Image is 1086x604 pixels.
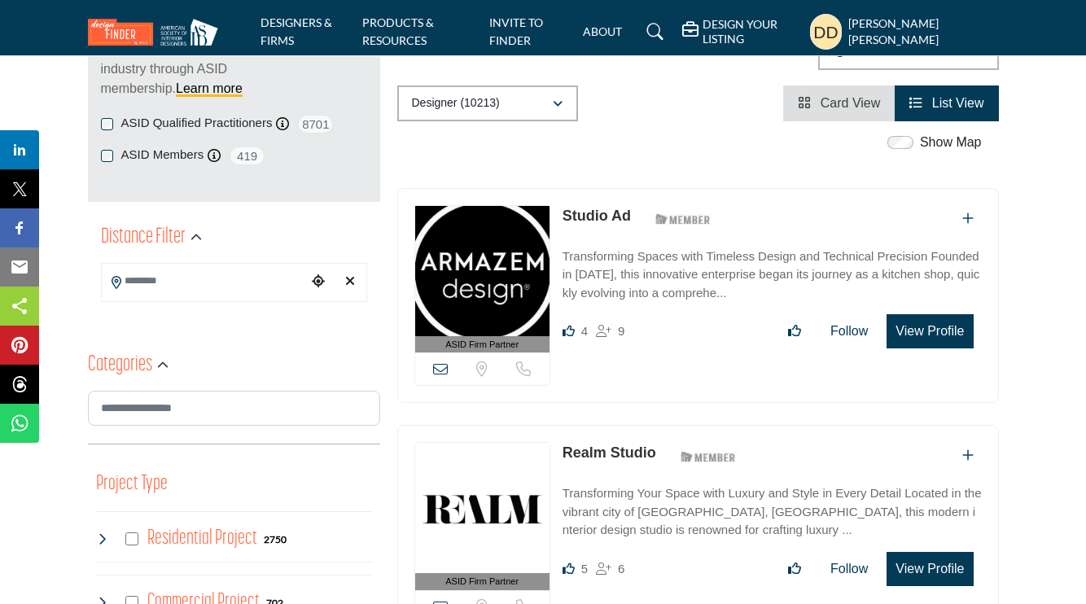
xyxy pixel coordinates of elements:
[264,532,287,546] div: 2750 Results For Residential Project
[920,133,982,152] label: Show Map
[810,14,842,50] button: Show hide supplier dropdown
[415,206,550,336] img: Studio Ad
[777,553,812,585] button: Like listing
[176,81,243,95] a: Learn more
[821,96,881,110] span: Card View
[415,443,550,590] a: ASID Firm Partner
[962,212,974,225] a: Add To List
[563,562,575,575] i: Likes
[703,17,802,46] h5: DESIGN YOUR LISTING
[682,17,802,46] div: DESIGN YOUR LISTING
[415,206,550,353] a: ASID Firm Partner
[306,265,330,300] div: Choose your current location
[297,114,334,134] span: 8701
[88,19,226,46] img: Site Logo
[362,15,434,47] a: PRODUCTS & RESOURCES
[101,150,113,162] input: ASID Members checkbox
[563,475,982,540] a: Transforming Your Space with Luxury and Style in Every Detail Located in the vibrant city of [GEO...
[563,208,631,224] a: Studio Ad
[932,96,984,110] span: List View
[820,315,878,348] button: Follow
[101,118,113,130] input: ASID Qualified Practitioners checkbox
[412,95,500,112] p: Designer (10213)
[563,444,656,461] a: Realm Studio
[631,19,674,45] a: Search
[563,205,631,227] p: Studio Ad
[101,223,186,252] h2: Distance Filter
[121,146,204,164] label: ASID Members
[88,351,152,380] h2: Categories
[147,524,257,553] h4: Residential Project: Types of projects range from simple residential renovations to highly comple...
[618,562,624,576] span: 6
[672,446,745,466] img: ASID Members Badge Icon
[583,24,622,38] a: ABOUT
[229,146,265,166] span: 419
[415,443,550,573] img: Realm Studio
[887,552,973,586] button: View Profile
[125,532,138,545] input: Select Residential Project checkbox
[618,324,624,338] span: 9
[783,85,895,121] li: Card View
[581,324,588,338] span: 4
[121,114,273,133] label: ASID Qualified Practitioners
[261,15,332,47] a: DESIGNERS & FIRMS
[445,575,519,589] span: ASID Firm Partner
[887,314,973,348] button: View Profile
[581,562,588,576] span: 5
[596,559,624,579] div: Followers
[563,247,982,303] p: Transforming Spaces with Timeless Design and Technical Precision Founded in [DATE], this innovati...
[397,85,578,121] button: Designer (10213)
[563,484,982,540] p: Transforming Your Space with Luxury and Style in Every Detail Located in the vibrant city of [GEO...
[777,315,812,348] button: Like listing
[445,338,519,352] span: ASID Firm Partner
[338,265,361,300] div: Clear search location
[848,15,999,47] h5: [PERSON_NAME] [PERSON_NAME]
[895,85,998,121] li: List View
[563,325,575,337] i: Likes
[820,553,878,585] button: Follow
[563,442,656,464] p: Realm Studio
[102,265,307,297] input: Search Location
[264,534,287,545] b: 2750
[101,20,367,98] p: Find Interior Designers, firms, suppliers, and organizations that support the profession and indu...
[596,322,624,341] div: Followers
[563,238,982,303] a: Transforming Spaces with Timeless Design and Technical Precision Founded in [DATE], this innovati...
[798,96,880,110] a: View Card
[96,469,168,500] button: Project Type
[88,391,380,426] input: Search Category
[962,449,974,462] a: Add To List
[646,209,720,230] img: ASID Members Badge Icon
[489,15,543,47] a: INVITE TO FINDER
[909,96,983,110] a: View List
